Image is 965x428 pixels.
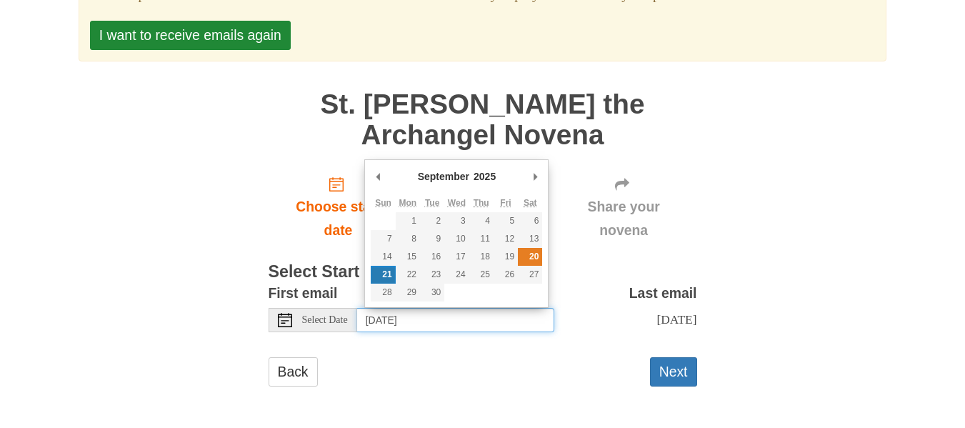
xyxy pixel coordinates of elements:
[416,166,471,187] div: September
[656,312,696,327] span: [DATE]
[420,266,444,284] button: 23
[524,198,537,208] abbr: Saturday
[396,212,420,230] button: 1
[629,282,697,305] label: Last email
[371,166,385,187] button: Previous Month
[518,248,542,266] button: 20
[371,266,395,284] button: 21
[90,21,291,50] button: I want to receive emails again
[494,266,518,284] button: 26
[494,212,518,230] button: 5
[471,166,498,187] div: 2025
[371,248,395,266] button: 14
[494,248,518,266] button: 19
[371,284,395,302] button: 28
[469,230,494,248] button: 11
[420,212,444,230] button: 2
[551,164,697,249] div: Click "Next" to confirm your start date first.
[371,230,395,248] button: 7
[269,164,409,249] a: Choose start date
[396,266,420,284] button: 22
[469,248,494,266] button: 18
[444,230,469,248] button: 10
[396,230,420,248] button: 8
[396,284,420,302] button: 29
[469,212,494,230] button: 4
[565,195,683,242] span: Share your novena
[302,315,348,325] span: Select Date
[444,266,469,284] button: 24
[518,212,542,230] button: 6
[420,230,444,248] button: 9
[357,308,554,332] input: Use the arrow keys to pick a date
[650,357,697,387] button: Next
[420,284,444,302] button: 30
[420,248,444,266] button: 16
[375,198,391,208] abbr: Sunday
[269,282,338,305] label: First email
[269,263,697,282] h3: Select Start Date
[269,89,697,150] h1: St. [PERSON_NAME] the Archangel Novena
[269,357,318,387] a: Back
[396,248,420,266] button: 15
[494,230,518,248] button: 12
[444,248,469,266] button: 17
[444,212,469,230] button: 3
[448,198,466,208] abbr: Wednesday
[474,198,489,208] abbr: Thursday
[528,166,542,187] button: Next Month
[283,195,394,242] span: Choose start date
[469,266,494,284] button: 25
[399,198,417,208] abbr: Monday
[500,198,511,208] abbr: Friday
[518,266,542,284] button: 27
[518,230,542,248] button: 13
[425,198,439,208] abbr: Tuesday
